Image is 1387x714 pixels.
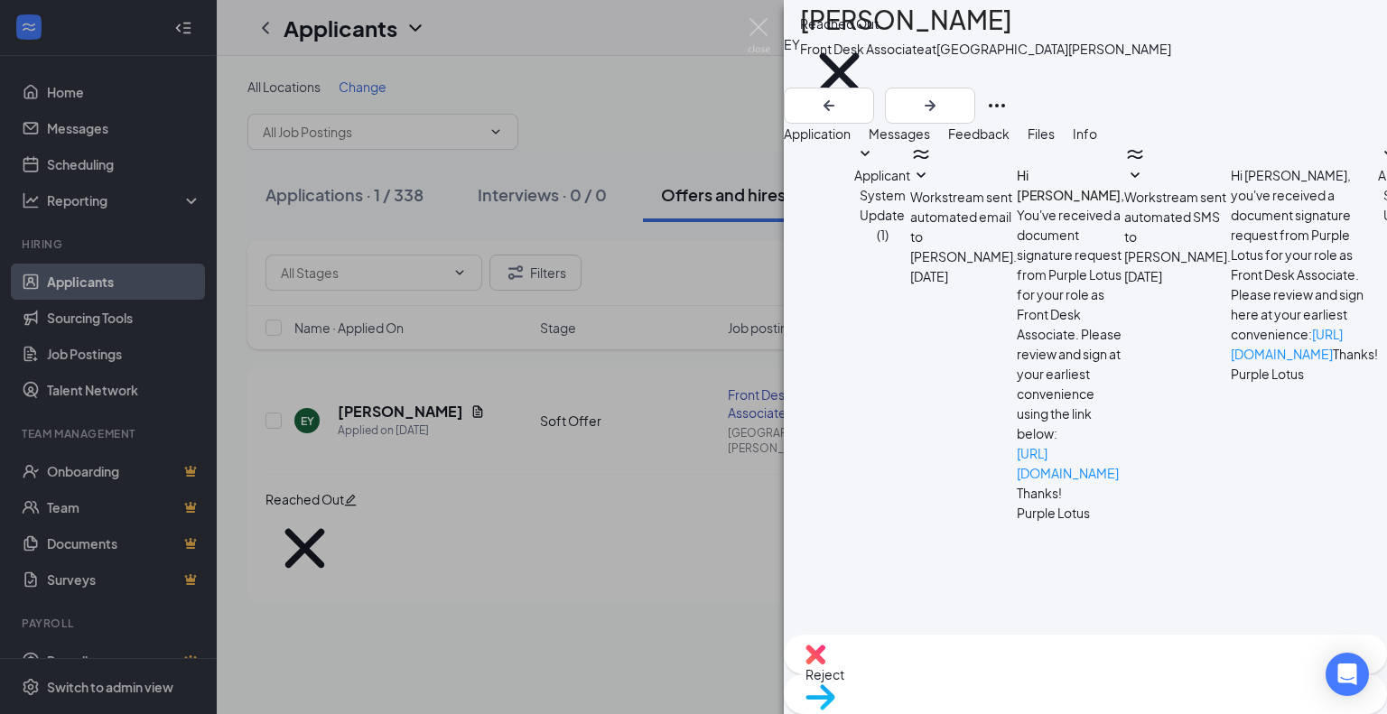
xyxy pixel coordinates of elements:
div: Open Intercom Messenger [1326,653,1369,696]
span: Reject [805,666,844,682]
span: [DATE] [910,266,948,286]
svg: Cross [800,33,879,112]
h4: Hi [PERSON_NAME], [1017,165,1124,205]
p: Purple Lotus [1017,503,1124,523]
svg: WorkstreamLogo [910,144,932,165]
svg: ArrowLeftNew [818,95,840,116]
span: Applicant System Update (1) [854,167,910,243]
svg: SmallChevronDown [1124,165,1146,187]
span: Application [784,125,851,142]
button: ArrowLeftNew [784,88,874,124]
span: Files [1028,125,1055,142]
span: Workstream sent automated email to [PERSON_NAME]. [910,189,1017,264]
svg: SmallChevronDown [910,165,932,187]
span: [DATE] [1124,266,1162,286]
svg: ArrowRight [919,95,941,116]
button: SmallChevronDownApplicant System Update (1) [854,144,910,245]
svg: WorkstreamLogo [1124,144,1146,165]
svg: SmallChevronDown [854,144,876,165]
p: You've received a document signature request from Purple Lotus for your role as Front Desk Associ... [1017,205,1124,443]
div: EY [784,34,800,54]
span: Info [1073,125,1097,142]
span: Hi [PERSON_NAME], you've received a document signature request from Purple Lotus for your role as... [1231,167,1378,382]
a: [URL][DOMAIN_NAME] [1017,445,1119,481]
span: Reached Out [800,15,879,32]
span: Messages [869,125,930,142]
span: Feedback [948,125,1010,142]
span: Workstream sent automated SMS to [PERSON_NAME]. [1124,189,1231,264]
div: Front Desk Associate at [GEOGRAPHIC_DATA][PERSON_NAME] [800,40,1171,58]
svg: Ellipses [986,95,1008,116]
p: Thanks! [1017,483,1124,503]
button: ArrowRight [885,88,975,124]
